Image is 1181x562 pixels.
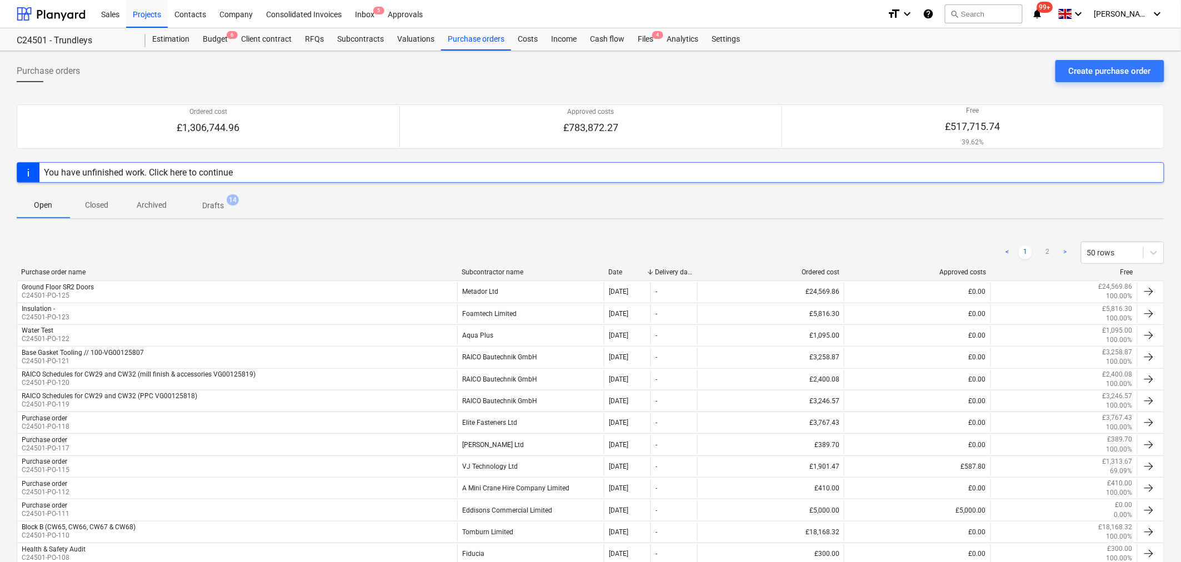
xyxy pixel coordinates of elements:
[1103,457,1133,466] p: £1,313.67
[1110,466,1133,476] p: 69.09%
[1107,445,1133,454] p: 100.00%
[608,268,646,276] div: Date
[1108,435,1133,444] p: £389.70
[30,199,57,211] p: Open
[22,357,144,366] p: C24501-PO-121
[22,305,55,313] div: Insulation -
[848,268,986,276] div: Approved costs
[655,268,693,276] div: Delivery date
[609,419,628,426] div: [DATE]
[1125,509,1181,562] div: Chat Widget
[1103,326,1133,335] p: £1,095.00
[22,509,69,519] p: C24501-PO-111
[1103,413,1133,423] p: £3,767.43
[697,282,844,301] div: £24,569.86
[950,9,959,18] span: search
[1037,2,1053,13] span: 99+
[22,378,256,388] p: C24501-PO-120
[1151,7,1164,21] i: keyboard_arrow_down
[563,107,618,117] p: Approved costs
[844,326,990,345] div: £0.00
[631,28,660,51] div: Files
[697,304,844,323] div: £5,816.30
[697,479,844,498] div: £410.00
[609,463,628,470] div: [DATE]
[1107,423,1133,432] p: 100.00%
[844,435,990,454] div: £0.00
[22,370,256,378] div: RAICO Schedules for CW29 and CW32 (mill finish & accessories VG00125819)
[373,7,384,14] span: 5
[457,500,604,519] div: Eddisons Commercial Limited
[583,28,631,51] div: Cash flow
[1094,9,1150,18] span: [PERSON_NAME]
[177,121,240,134] p: £1,306,744.96
[655,506,657,514] div: -
[22,283,94,291] div: Ground Floor SR2 Doors
[655,419,657,426] div: -
[22,349,144,357] div: Base Gasket Tooling // 100-VG00125807
[22,291,94,300] p: C24501-PO-125
[1107,314,1133,323] p: 100.00%
[697,457,844,476] div: £1,901.47
[457,413,604,432] div: Elite Fasteners Ltd
[655,288,657,295] div: -
[1099,282,1133,292] p: £24,569.86
[22,414,67,422] div: Purchase order
[655,332,657,339] div: -
[887,7,900,21] i: format_size
[945,106,1000,116] p: Free
[844,479,990,498] div: £0.00
[844,523,990,541] div: £0.00
[196,28,234,51] a: Budget6
[457,435,604,454] div: [PERSON_NAME] Ltd
[544,28,583,51] a: Income
[298,28,331,51] a: RFQs
[660,28,705,51] div: Analytics
[609,310,628,318] div: [DATE]
[844,348,990,367] div: £0.00
[631,28,660,51] a: Files4
[22,545,86,553] div: Health & Safety Audit
[655,463,657,470] div: -
[1041,246,1054,259] a: Page 2
[227,31,238,39] span: 6
[697,500,844,519] div: £5,000.00
[697,370,844,389] div: £2,400.08
[1103,392,1133,401] p: £3,246.57
[22,465,69,475] p: C24501-PO-115
[844,500,990,519] div: £5,000.00
[462,268,599,276] div: Subcontractor name
[1107,532,1133,541] p: 100.00%
[609,332,628,339] div: [DATE]
[1107,488,1133,498] p: 100.00%
[227,194,239,205] span: 14
[1107,335,1133,345] p: 100.00%
[457,326,604,345] div: Aqua Plus
[900,7,914,21] i: keyboard_arrow_down
[609,353,628,361] div: [DATE]
[22,436,67,444] div: Purchase order
[22,523,136,531] div: Block B (CW65, CW66, CW67 & CW68)
[655,528,657,536] div: -
[22,480,67,488] div: Purchase order
[652,31,663,39] span: 4
[331,28,391,51] a: Subcontracts
[457,370,604,389] div: RAICO Bautechnik GmbH
[844,392,990,410] div: £0.00
[655,310,657,318] div: -
[146,28,196,51] div: Estimation
[234,28,298,51] a: Client contract
[457,348,604,367] div: RAICO Bautechnik GmbH
[457,479,604,498] div: A Mini Crane Hire Company Limited
[609,397,628,405] div: [DATE]
[196,28,234,51] div: Budget
[22,501,67,509] div: Purchase order
[1107,401,1133,410] p: 100.00%
[22,334,69,344] p: C24501-PO-122
[1107,357,1133,367] p: 100.00%
[655,550,657,558] div: -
